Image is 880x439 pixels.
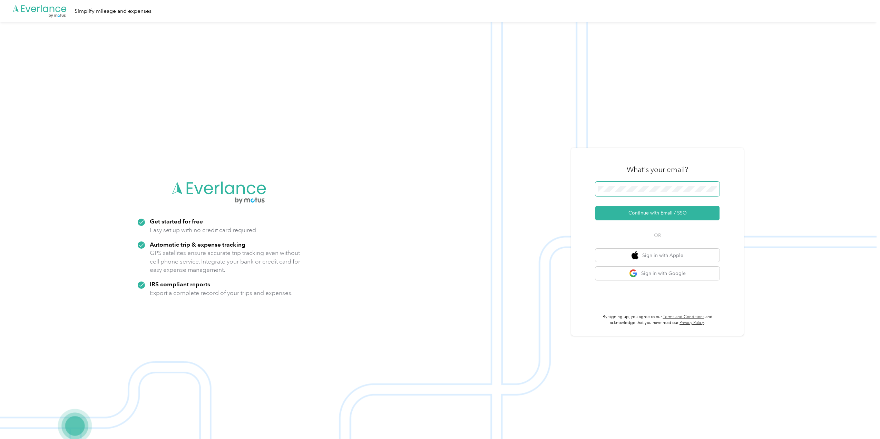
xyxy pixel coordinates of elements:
[150,289,293,297] p: Export a complete record of your trips and expenses.
[150,241,245,248] strong: Automatic trip & expense tracking
[75,7,151,16] div: Simplify mileage and expenses
[150,226,256,235] p: Easy set up with no credit card required
[663,314,704,319] a: Terms and Conditions
[150,280,210,288] strong: IRS compliant reports
[645,232,669,239] span: OR
[595,249,720,262] button: apple logoSign in with Apple
[627,165,688,174] h3: What's your email?
[595,314,720,326] p: By signing up, you agree to our and acknowledge that you have read our .
[595,206,720,220] button: Continue with Email / SSO
[632,251,638,260] img: apple logo
[595,267,720,280] button: google logoSign in with Google
[629,269,638,278] img: google logo
[150,218,203,225] strong: Get started for free
[150,249,301,274] p: GPS satellites ensure accurate trip tracking even without cell phone service. Integrate your bank...
[679,320,704,325] a: Privacy Policy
